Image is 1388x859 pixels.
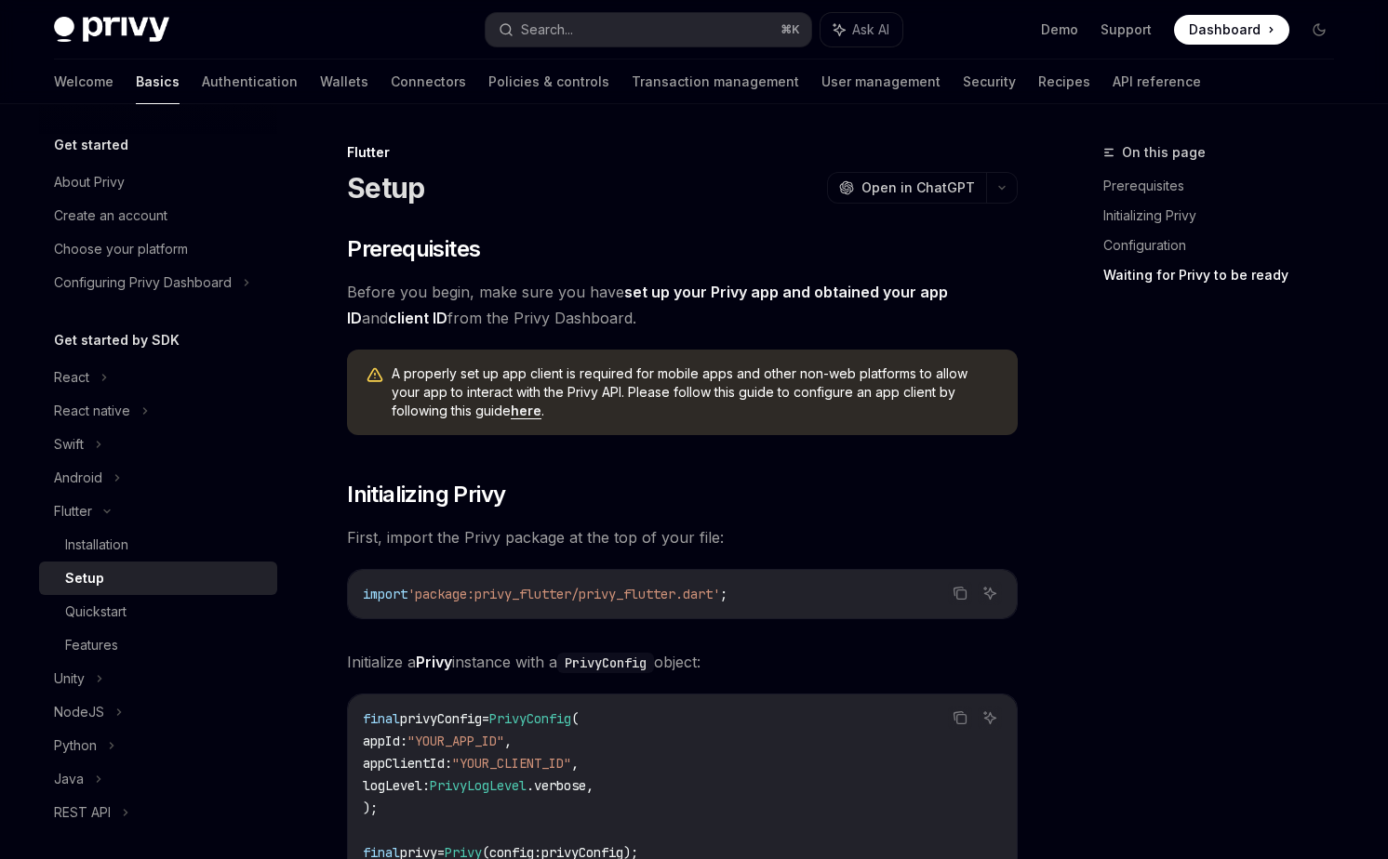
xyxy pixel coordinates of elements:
[347,171,424,205] h1: Setup
[54,366,89,389] div: React
[445,755,452,772] span: :
[489,710,571,727] span: PrivyConfig
[422,777,430,794] span: :
[65,567,104,589] div: Setup
[54,500,92,522] div: Flutter
[366,366,384,385] svg: Warning
[486,13,811,46] button: Search...⌘K
[39,595,277,628] a: Quickstart
[54,801,111,824] div: REST API
[1041,20,1078,39] a: Demo
[407,733,504,749] span: "YOUR_APP_ID"
[400,710,482,727] span: privyConfig
[65,534,128,556] div: Installation
[948,706,972,730] button: Copy the contents from the code block
[54,701,104,723] div: NodeJS
[363,755,445,772] span: appClientId
[54,467,102,489] div: Android
[1103,231,1349,260] a: Configuration
[54,433,84,456] div: Swift
[1103,260,1349,290] a: Waiting for Privy to be ready
[347,234,480,264] span: Prerequisites
[392,364,999,420] span: A properly set up app client is required for mobile apps and other non-web platforms to allow you...
[54,734,97,757] div: Python
[1103,201,1349,231] a: Initializing Privy
[407,586,720,602] span: 'package:privy_flutter/privy_flutter.dart'
[1122,141,1206,164] span: On this page
[320,59,368,104] a: Wallets
[391,59,466,104] a: Connectors
[821,59,941,104] a: User management
[363,777,422,794] span: logLevel
[430,777,527,794] span: PrivyLogLevel
[821,13,902,46] button: Ask AI
[65,601,127,623] div: Quickstart
[54,271,232,294] div: Configuring Privy Dashboard
[781,22,800,37] span: ⌘ K
[363,586,407,602] span: import
[1304,15,1334,45] button: Toggle dark mode
[347,279,1018,331] span: Before you begin, make sure you have and from the Privy Dashboard.
[39,232,277,266] a: Choose your platform
[978,706,1002,730] button: Ask AI
[861,178,975,197] span: Open in ChatGPT
[363,733,400,749] span: appId
[963,59,1016,104] a: Security
[1174,15,1289,45] a: Dashboard
[363,710,400,727] span: final
[347,480,505,509] span: Initializing Privy
[39,628,277,662] a: Features
[39,165,277,199] a: About Privy
[54,171,125,193] div: About Privy
[400,733,407,749] span: :
[452,755,571,772] span: "YOUR_CLIENT_ID"
[720,586,727,602] span: ;
[632,59,799,104] a: Transaction management
[571,755,579,772] span: ,
[527,777,594,794] span: .verbose,
[65,634,118,656] div: Features
[202,59,298,104] a: Authentication
[54,667,85,690] div: Unity
[347,283,948,328] a: set up your Privy app and obtained your app ID
[54,134,128,156] h5: Get started
[1101,20,1152,39] a: Support
[827,172,986,204] button: Open in ChatGPT
[347,143,1018,162] div: Flutter
[54,238,188,260] div: Choose your platform
[416,653,452,671] strong: Privy
[54,329,180,351] h5: Get started by SDK
[347,649,1018,675] span: Initialize a instance with a object:
[1189,20,1261,39] span: Dashboard
[521,19,573,41] div: Search...
[54,59,113,104] a: Welcome
[54,17,169,43] img: dark logo
[363,800,378,816] span: );
[511,403,541,419] a: here
[1103,171,1349,201] a: Prerequisites
[1038,59,1090,104] a: Recipes
[39,562,277,595] a: Setup
[488,59,609,104] a: Policies & controls
[1113,59,1201,104] a: API reference
[504,733,512,749] span: ,
[571,710,579,727] span: (
[39,528,277,562] a: Installation
[39,199,277,232] a: Create an account
[852,20,889,39] span: Ask AI
[978,581,1002,605] button: Ask AI
[54,400,130,422] div: React native
[347,524,1018,550] span: First, import the Privy package at the top of your file:
[54,205,167,227] div: Create an account
[557,653,654,673] code: PrivyConfig
[948,581,972,605] button: Copy the contents from the code block
[54,768,84,790] div: Java
[482,710,489,727] span: =
[388,309,447,328] a: client ID
[136,59,180,104] a: Basics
